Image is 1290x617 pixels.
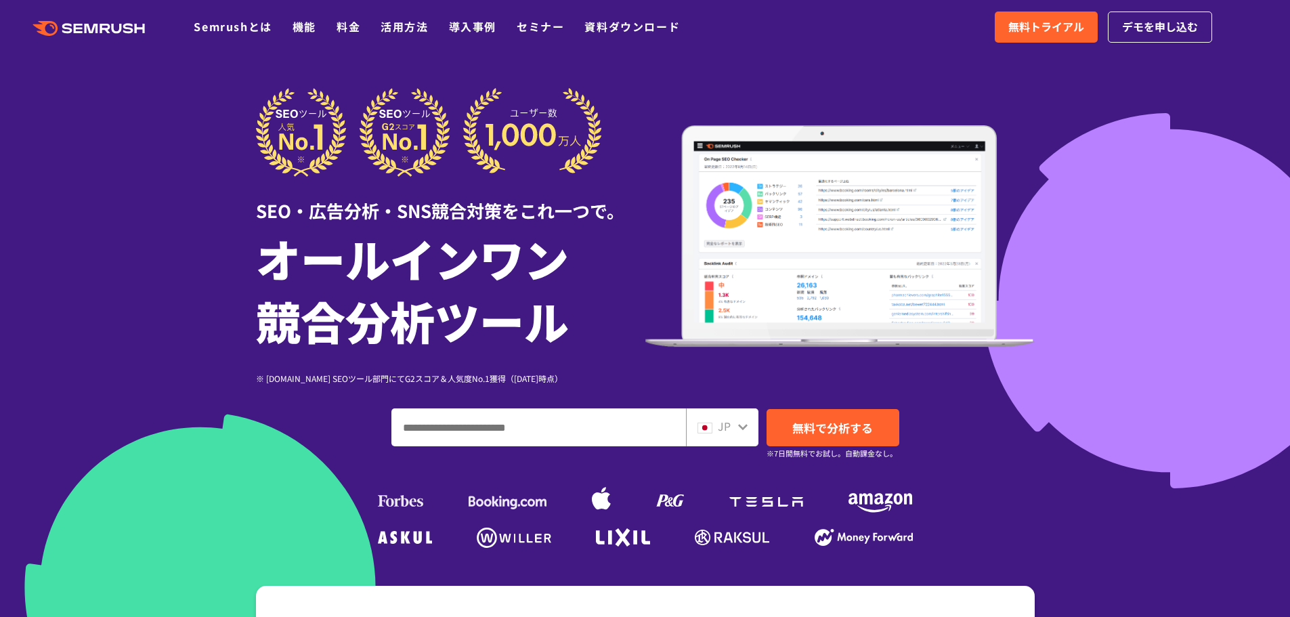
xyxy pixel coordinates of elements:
a: セミナー [517,18,564,35]
a: 無料で分析する [767,409,899,446]
a: 活用方法 [381,18,428,35]
a: Semrushとは [194,18,272,35]
span: デモを申し込む [1122,18,1198,36]
small: ※7日間無料でお試し。自動課金なし。 [767,447,897,460]
span: 無料トライアル [1008,18,1084,36]
a: 料金 [337,18,360,35]
span: JP [718,418,731,434]
a: デモを申し込む [1108,12,1212,43]
a: 導入事例 [449,18,496,35]
div: ※ [DOMAIN_NAME] SEOツール部門にてG2スコア＆人気度No.1獲得（[DATE]時点） [256,372,645,385]
a: 無料トライアル [995,12,1098,43]
span: 無料で分析する [792,419,873,436]
a: 機能 [293,18,316,35]
h1: オールインワン 競合分析ツール [256,227,645,352]
a: 資料ダウンロード [584,18,680,35]
input: ドメイン、キーワードまたはURLを入力してください [392,409,685,446]
div: SEO・広告分析・SNS競合対策をこれ一つで。 [256,177,645,224]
